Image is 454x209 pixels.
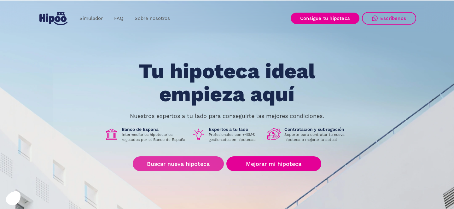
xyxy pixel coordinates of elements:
a: Mejorar mi hipoteca [226,156,321,171]
a: Simulador [74,12,108,25]
h1: Tu hipoteca ideal empieza aquí [108,60,346,106]
a: Sobre nosotros [129,12,176,25]
a: Buscar nueva hipoteca [133,156,224,171]
a: home [38,9,69,28]
p: Nuestros expertos a tu lado para conseguirte las mejores condiciones. [130,113,324,119]
h1: Expertos a tu lado [209,126,262,132]
h1: Banco de España [122,126,187,132]
div: Escríbenos [380,15,406,21]
a: FAQ [108,12,129,25]
p: Soporte para contratar tu nueva hipoteca o mejorar la actual [284,132,349,142]
p: Intermediarios hipotecarios regulados por el Banco de España [122,132,187,142]
a: Escríbenos [362,12,416,25]
h1: Contratación y subrogación [284,126,349,132]
p: Profesionales con +40M€ gestionados en hipotecas [209,132,262,142]
a: Consigue tu hipoteca [291,13,359,24]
